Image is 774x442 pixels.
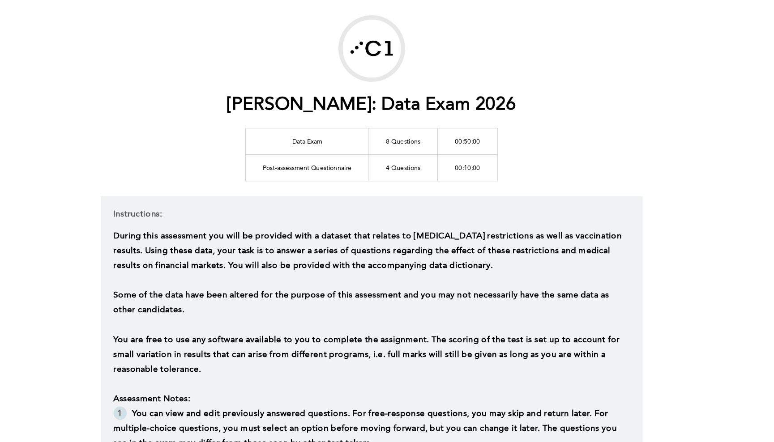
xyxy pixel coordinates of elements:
span: Some of the data have been altered for the purpose of this assessment and you may not necessarily... [169,285,590,305]
td: 00:10:00 [443,170,494,192]
td: 4 Questions [385,170,443,192]
td: 00:50:00 [443,147,494,170]
h1: [PERSON_NAME]: Data Exam 2026 [265,119,509,137]
td: 8 Questions [385,147,443,170]
span: Once you click on submit on the last question (or you run out of time), you will not be able to e... [184,425,592,432]
img: Marshall Wace [363,55,412,105]
span: Assessment Notes: [169,373,234,380]
td: Post-assessment Questionnaire [281,170,385,192]
span: During this assessment you will be provided with a dataset that relates to [MEDICAL_DATA] restric... [169,235,601,268]
td: Data Exam [281,147,385,170]
span: You are free to use any software available to you to complete the assignment. The scoring of the ... [169,323,599,355]
span: You can view and edit previously answered questions. For free-response questions, you may skip an... [169,386,597,418]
